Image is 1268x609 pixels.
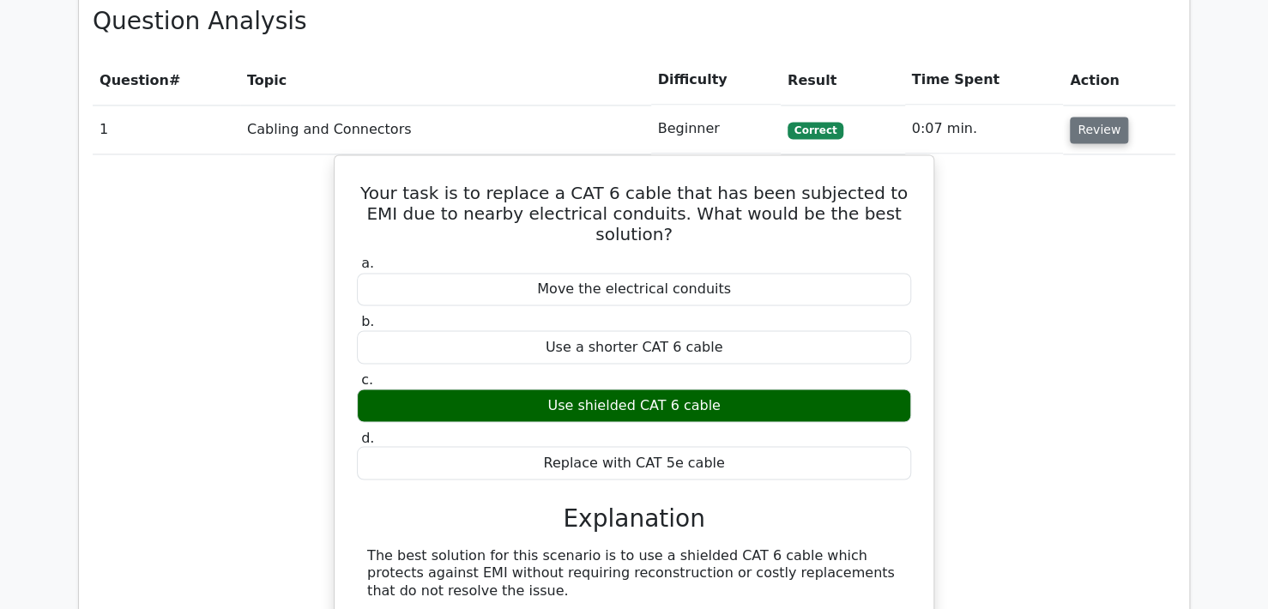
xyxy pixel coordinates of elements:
[357,446,911,479] div: Replace with CAT 5e cable
[93,7,1175,36] h3: Question Analysis
[355,183,913,244] h5: Your task is to replace a CAT 6 cable that has been subjected to EMI due to nearby electrical con...
[651,56,781,105] th: Difficulty
[240,56,651,105] th: Topic
[361,429,374,445] span: d.
[357,389,911,422] div: Use shielded CAT 6 cable
[240,105,651,154] td: Cabling and Connectors
[361,371,373,387] span: c.
[367,546,901,600] div: The best solution for this scenario is to use a shielded CAT 6 cable which protects against EMI w...
[93,56,240,105] th: #
[905,56,1064,105] th: Time Spent
[357,330,911,364] div: Use a shorter CAT 6 cable
[788,122,843,139] span: Correct
[357,273,911,306] div: Move the electrical conduits
[905,105,1064,154] td: 0:07 min.
[781,56,905,105] th: Result
[361,312,374,329] span: b.
[361,255,374,271] span: a.
[367,503,901,533] h3: Explanation
[1070,117,1128,143] button: Review
[100,72,169,88] span: Question
[93,105,240,154] td: 1
[651,105,781,154] td: Beginner
[1063,56,1175,105] th: Action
